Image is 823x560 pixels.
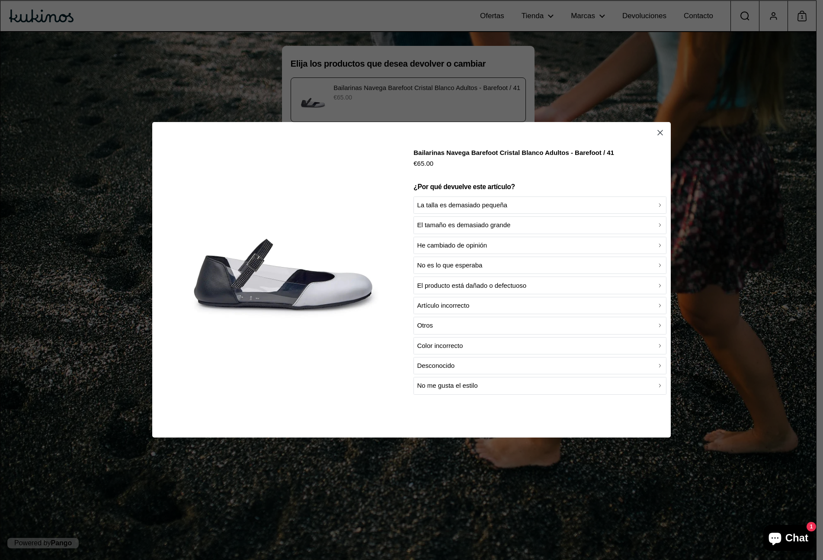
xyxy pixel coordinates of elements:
[413,257,666,274] button: No es lo que esperaba
[417,321,433,331] p: Otros
[413,217,666,234] button: El tamaño es demasiado grande
[413,182,666,191] h2: ¿Por qué devuelve este artículo?
[413,297,666,314] button: Artículo incorrecto
[417,200,507,210] p: La talla es demasiado pequeña
[159,129,407,377] img: bailarinas-cristal-blanco-vega-kukinos-01.webp
[417,341,463,351] p: Color incorrecto
[417,280,526,291] p: El producto está dañado o defectuoso
[417,300,469,311] p: Artículo incorrecto
[413,277,666,294] button: El producto está dañado o defectuoso
[413,148,614,158] p: Bailarinas Navega Barefoot Cristal Blanco Adultos - Barefoot / 41
[417,220,510,231] p: El tamaño es demasiado grande
[417,240,487,251] p: He cambiado de opinión
[417,360,455,371] p: Desconocido
[413,317,666,335] button: Otros
[413,196,666,214] button: La talla es demasiado pequeña
[413,357,666,374] button: Desconocido
[413,158,614,169] p: €65.00
[417,261,482,271] p: No es lo que esperaba
[413,337,666,354] button: Color incorrecto
[413,237,666,254] button: He cambiado de opinión
[761,525,816,553] inbox-online-store-chat: Chat de la tienda online Shopify
[413,377,666,395] button: No me gusta el estilo
[417,381,477,391] p: No me gusta el estilo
